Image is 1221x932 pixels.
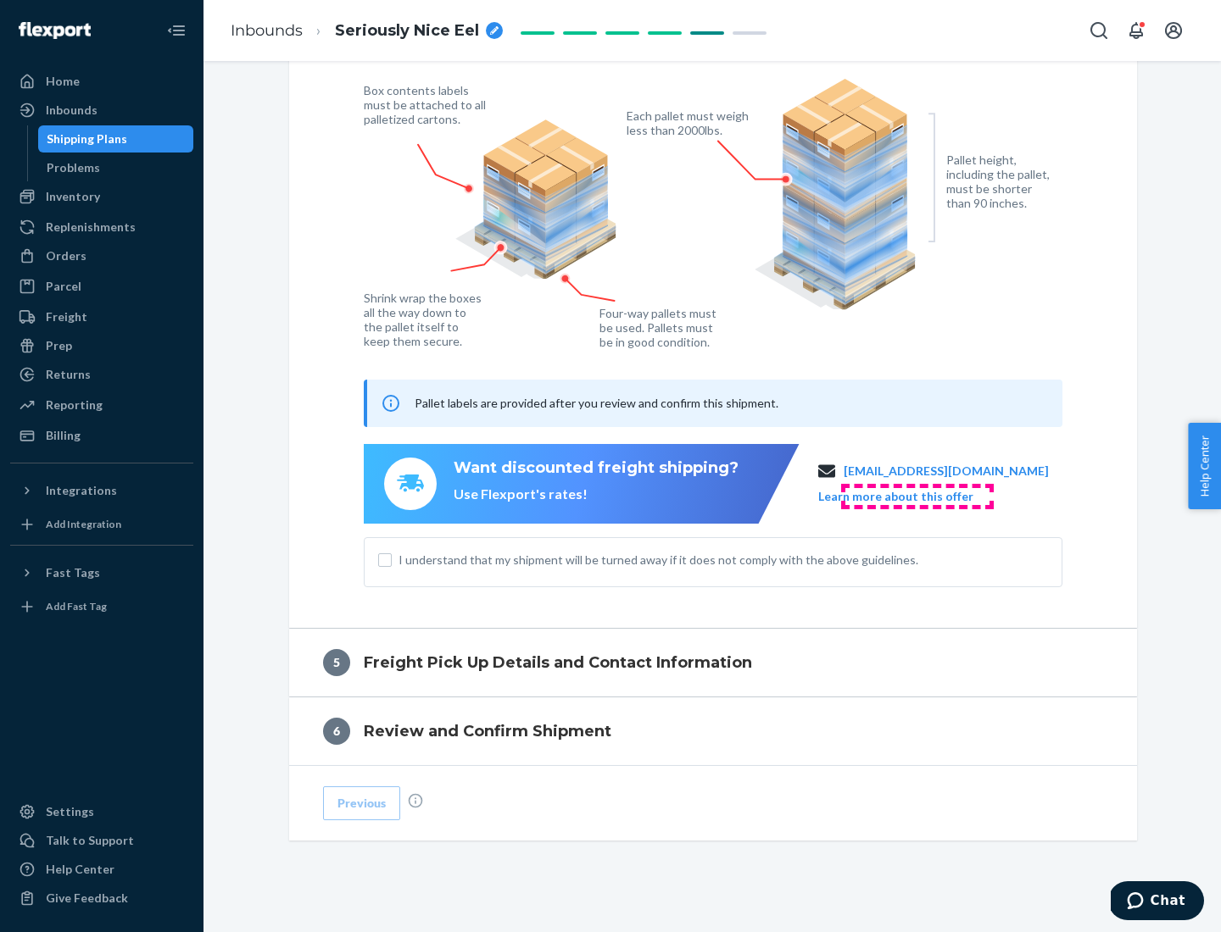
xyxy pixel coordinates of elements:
div: Add Integration [46,517,121,531]
a: Home [10,68,193,95]
button: Give Feedback [10,885,193,912]
div: Help Center [46,861,114,878]
a: Inbounds [10,97,193,124]
a: Add Fast Tag [10,593,193,620]
ol: breadcrumbs [217,6,516,56]
figcaption: Shrink wrap the boxes all the way down to the pallet itself to keep them secure. [364,291,485,348]
button: Open account menu [1157,14,1190,47]
a: Prep [10,332,193,359]
a: Replenishments [10,214,193,241]
button: Integrations [10,477,193,504]
div: Freight [46,308,87,325]
div: Want discounted freight shipping? [454,458,739,480]
figcaption: Each pallet must weigh less than 2000lbs. [627,108,753,137]
iframe: Opens a widget where you can chat to one of our agents [1111,881,1204,924]
div: Settings [46,803,94,820]
span: Pallet labels are provided after you review and confirm this shipment. [415,396,778,410]
a: Returns [10,361,193,388]
div: Parcel [46,278,81,295]
div: Home [46,73,80,90]
a: Billing [10,422,193,449]
div: Give Feedback [46,890,128,907]
a: Problems [38,154,194,181]
h4: Review and Confirm Shipment [364,720,611,742]
img: Flexport logo [19,22,91,39]
button: Learn more about this offer [818,488,973,505]
a: [EMAIL_ADDRESS][DOMAIN_NAME] [844,463,1049,480]
div: Fast Tags [46,564,100,581]
button: Open Search Box [1082,14,1116,47]
a: Settings [10,798,193,825]
a: Inbounds [231,21,303,40]
a: Help Center [10,856,193,883]
button: Talk to Support [10,827,193,854]
div: Shipping Plans [47,130,127,147]
button: Close Navigation [159,14,193,47]
h4: Freight Pick Up Details and Contact Information [364,652,752,674]
button: Help Center [1188,423,1221,509]
div: Use Flexport's rates! [454,485,739,504]
a: Shipping Plans [38,125,194,153]
input: I understand that my shipment will be turned away if it does not comply with the above guidelines. [378,553,392,567]
div: Integrations [46,482,117,499]
a: Parcel [10,273,193,300]
div: Inbounds [46,102,98,119]
div: Add Fast Tag [46,599,107,613]
button: Open notifications [1119,14,1153,47]
div: Replenishments [46,219,136,236]
a: Freight [10,303,193,330]
div: Talk to Support [46,832,134,849]
a: Reporting [10,391,193,419]
div: Reporting [46,397,103,413]
span: I understand that my shipment will be turned away if it does not comply with the above guidelines. [399,552,1048,569]
a: Orders [10,242,193,269]
figcaption: Pallet height, including the pallet, must be shorter than 90 inches. [946,153,1057,210]
div: 5 [323,649,350,676]
button: Fast Tags [10,559,193,586]
span: Seriously Nice Eel [335,20,479,42]
div: Prep [46,337,72,354]
div: Orders [46,247,86,264]
div: Returns [46,366,91,383]
button: 6Review and Confirm Shipment [289,697,1137,765]
div: Inventory [46,188,100,205]
button: Previous [323,786,400,820]
a: Add Integration [10,511,193,538]
div: 6 [323,718,350,745]
figcaption: Box contents labels must be attached to all palletized cartons. [364,83,490,126]
a: Inventory [10,183,193,210]
button: 5Freight Pick Up Details and Contact Information [289,629,1137,696]
figcaption: Four-way pallets must be used. Pallets must be in good condition. [599,306,717,349]
div: Problems [47,159,100,176]
div: Billing [46,427,81,444]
